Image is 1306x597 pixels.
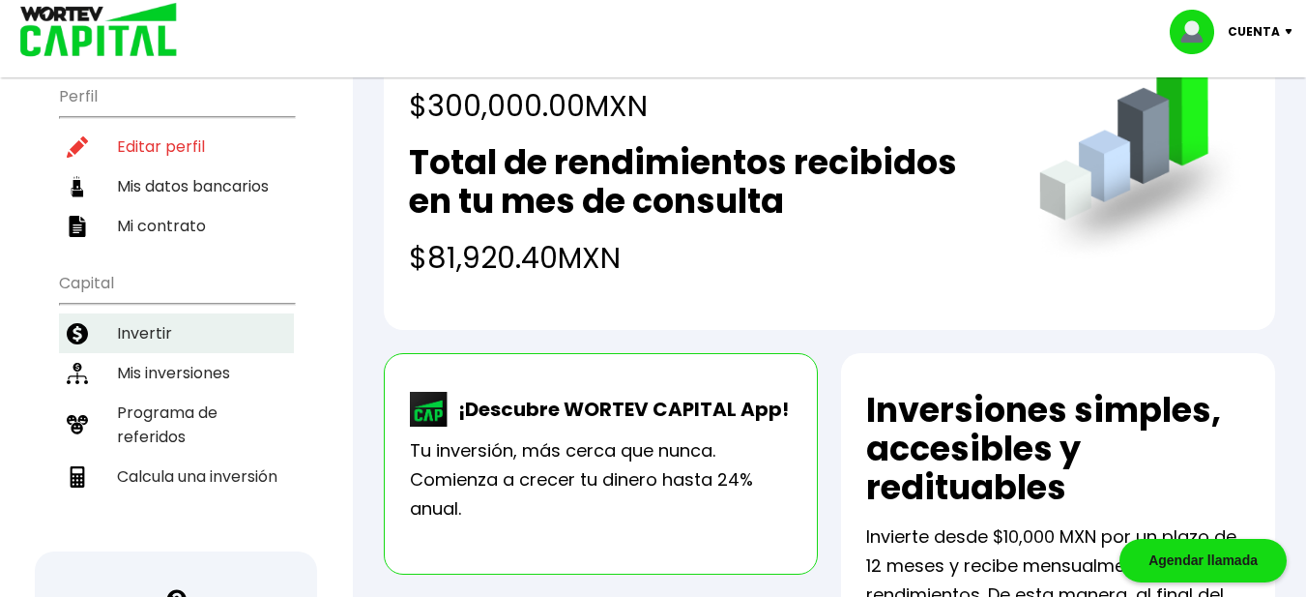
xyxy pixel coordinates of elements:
[67,363,88,384] img: inversiones-icon.6695dc30.svg
[59,75,294,246] ul: Perfil
[59,313,294,353] a: Invertir
[67,414,88,435] img: recomiendanos-icon.9b8e9327.svg
[1280,29,1306,35] img: icon-down
[449,395,789,424] p: ¡Descubre WORTEV CAPITAL App!
[59,393,294,457] a: Programa de referidos
[1030,45,1250,265] img: grafica.516fef24.png
[409,236,1001,280] h4: $81,920.40 MXN
[59,166,294,206] a: Mis datos bancarios
[59,457,294,496] a: Calcula una inversión
[1119,539,1287,582] div: Agendar llamada
[67,216,88,237] img: contrato-icon.f2db500c.svg
[1170,10,1228,54] img: profile-image
[59,261,294,545] ul: Capital
[67,136,88,158] img: editar-icon.952d3147.svg
[67,466,88,488] img: calculadora-icon.17d418c4.svg
[866,391,1250,507] h2: Inversiones simples, accesibles y redituables
[1228,17,1280,46] p: Cuenta
[67,176,88,197] img: datos-icon.10cf9172.svg
[410,436,792,523] p: Tu inversión, más cerca que nunca. Comienza a crecer tu dinero hasta 24% anual.
[59,127,294,166] a: Editar perfil
[409,84,894,128] h4: $300,000.00 MXN
[67,323,88,344] img: invertir-icon.b3b967d7.svg
[409,143,1001,221] h2: Total de rendimientos recibidos en tu mes de consulta
[59,353,294,393] a: Mis inversiones
[59,206,294,246] a: Mi contrato
[410,392,449,427] img: wortev-capital-app-icon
